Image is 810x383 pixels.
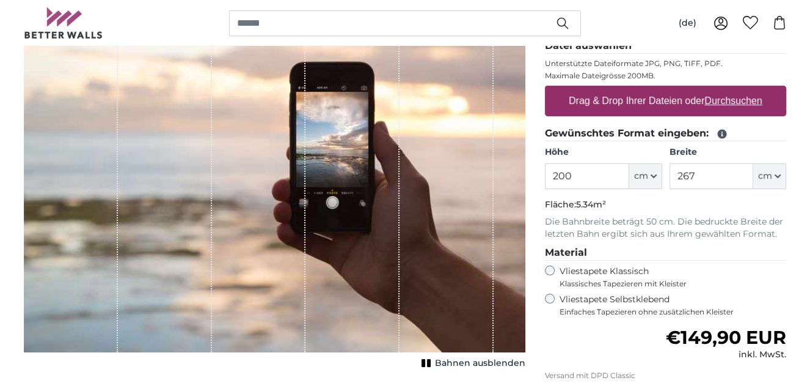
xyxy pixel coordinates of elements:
[666,326,786,349] span: €149,90 EUR
[634,170,648,182] span: cm
[418,355,525,372] button: Bahnen ausblenden
[753,163,786,189] button: cm
[564,89,767,113] label: Drag & Drop Ihrer Dateien oder
[576,199,606,210] span: 5.34m²
[560,279,776,289] span: Klassisches Tapezieren mit Kleister
[545,216,786,240] p: Die Bahnbreite beträgt 50 cm. Die bedruckte Breite der letzten Bahn ergibt sich aus Ihrem gewählt...
[545,39,786,54] legend: Datei auswählen
[629,163,662,189] button: cm
[705,95,762,106] u: Durchsuchen
[560,266,776,289] label: Vliestapete Klassisch
[670,146,786,158] label: Breite
[666,349,786,361] div: inkl. MwSt.
[545,146,662,158] label: Höhe
[545,71,786,81] p: Maximale Dateigrösse 200MB.
[24,7,103,39] img: Betterwalls
[545,126,786,141] legend: Gewünschtes Format eingeben:
[545,245,786,261] legend: Material
[669,12,706,34] button: (de)
[545,199,786,211] p: Fläche:
[560,307,786,317] span: Einfaches Tapezieren ohne zusätzlichen Kleister
[545,371,786,381] p: Versand mit DPD Classic
[545,59,786,69] p: Unterstützte Dateiformate JPG, PNG, TIFF, PDF.
[758,170,772,182] span: cm
[435,357,525,370] span: Bahnen ausblenden
[560,294,786,317] label: Vliestapete Selbstklebend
